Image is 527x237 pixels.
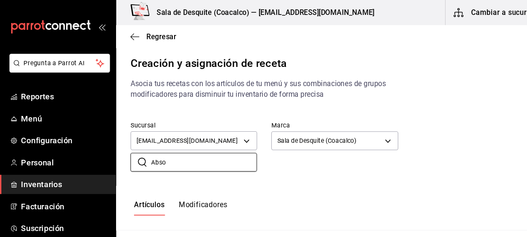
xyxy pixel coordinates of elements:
button: Regresar [125,31,168,39]
span: Asocia tus recetas con los artículos de tu menú y sus combinaciones de grupos modificadores para ... [125,75,367,94]
span: Personal [20,149,104,160]
label: Sucursal [125,116,245,122]
button: Artículos [128,191,157,205]
span: Menú [20,107,104,118]
button: Modificadores [171,191,217,205]
span: Reportes [20,86,104,98]
div: [EMAIL_ADDRESS][DOMAIN_NAME] [125,125,245,143]
span: Suscripción [20,211,104,223]
span: Inventarios [20,170,104,181]
span: Pregunta a Parrot AI [23,56,92,65]
span: Regresar [140,31,168,39]
div: Creación y asignación de receta [125,52,513,68]
button: open_drawer_menu [94,22,101,29]
h3: Sala de Desquite (Coacalco) — [EMAIL_ADDRESS][DOMAIN_NAME] [143,7,357,17]
button: Pregunta a Parrot AI [9,51,105,69]
a: Pregunta a Parrot AI [6,62,105,71]
div: Sala de Desquite (Coacalco) [259,125,379,143]
span: Configuración [20,128,104,139]
div: navigation tabs [128,191,217,205]
input: Busca nombre de artículo o modificador [144,146,245,163]
label: Marca [259,116,379,122]
span: Facturación [20,191,104,202]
